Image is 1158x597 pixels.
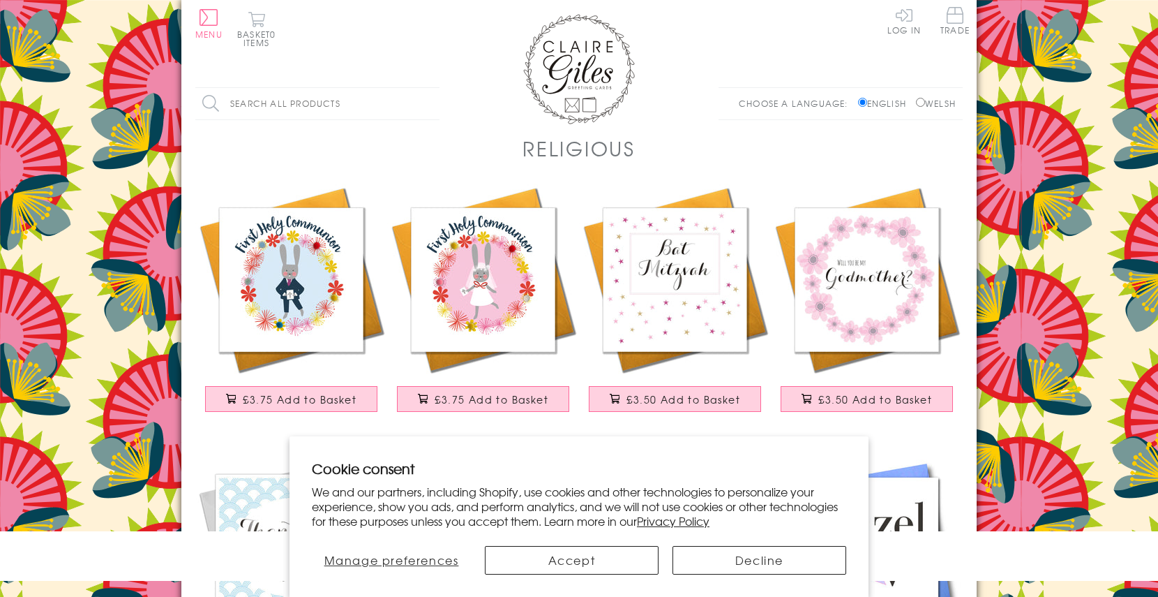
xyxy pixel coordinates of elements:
button: Menu [195,9,223,38]
button: Accept [485,546,659,575]
img: Claire Giles Greetings Cards [523,14,635,124]
a: Privacy Policy [637,513,709,529]
a: First Holy Communion Card, Blue Flowers, Embellished with pompoms £3.75 Add to Basket [195,184,387,426]
button: £3.50 Add to Basket [589,386,762,412]
a: First Holy Communion Card, Pink Flowers, Embellished with pompoms £3.75 Add to Basket [387,184,579,426]
a: Trade [940,7,970,37]
input: English [858,98,867,107]
button: Manage preferences [312,546,471,575]
span: £3.50 Add to Basket [626,392,740,406]
button: £3.75 Add to Basket [397,386,570,412]
input: Search [426,88,439,119]
img: Religious Occassions Card, Pink Flowers, Will you be my Godmother? [771,184,963,376]
p: We and our partners, including Shopify, use cookies and other technologies to personalize your ex... [312,485,846,528]
span: Menu [195,28,223,40]
img: First Holy Communion Card, Pink Flowers, Embellished with pompoms [387,184,579,376]
button: Basket0 items [237,11,276,47]
h2: Cookie consent [312,459,846,478]
h1: Religious [522,134,636,163]
span: £3.50 Add to Basket [818,392,932,406]
label: Welsh [916,97,956,110]
a: Religious Occassions Card, Pink Stars, Bat Mitzvah £3.50 Add to Basket [579,184,771,426]
a: Religious Occassions Card, Pink Flowers, Will you be my Godmother? £3.50 Add to Basket [771,184,963,426]
span: £3.75 Add to Basket [435,392,548,406]
span: Manage preferences [324,552,459,568]
span: Trade [940,7,970,34]
button: £3.50 Add to Basket [781,386,954,412]
span: 0 items [243,28,276,49]
input: Welsh [916,98,925,107]
button: Decline [672,546,846,575]
img: Religious Occassions Card, Pink Stars, Bat Mitzvah [579,184,771,376]
input: Search all products [195,88,439,119]
a: Log In [887,7,921,34]
label: English [858,97,913,110]
span: £3.75 Add to Basket [243,392,356,406]
p: Choose a language: [739,97,855,110]
img: First Holy Communion Card, Blue Flowers, Embellished with pompoms [195,184,387,376]
button: £3.75 Add to Basket [205,386,378,412]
